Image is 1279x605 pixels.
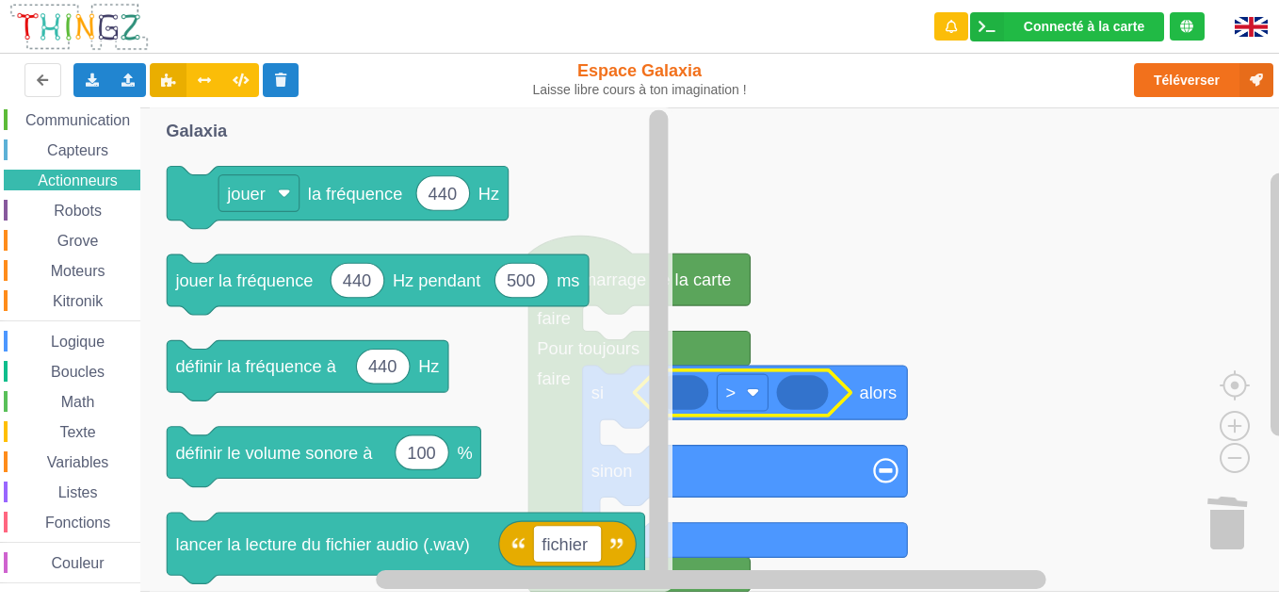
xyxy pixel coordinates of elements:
text: alors [860,383,898,402]
span: Couleur [49,555,107,571]
span: Texte [57,424,98,440]
text: jouer [226,183,266,203]
div: Laisse libre cours à ton imagination ! [531,82,748,98]
span: Boucles [48,364,107,380]
text: définir la fréquence à [175,356,336,376]
span: Communication [23,112,133,128]
span: Math [58,394,98,410]
text: lancer la lecture du fichier audio (.wav) [175,534,470,554]
text: Galaxia [166,120,228,139]
button: Téléverser [1134,63,1273,97]
span: Capteurs [44,142,111,158]
text: Hz [418,356,439,376]
text: la fréquence [308,183,403,203]
div: Ta base fonctionne bien ! [970,12,1164,41]
span: Robots [51,203,105,219]
span: Variables [44,454,112,470]
div: Tu es connecté au serveur de création de Thingz [1170,12,1205,41]
img: thingz_logo.png [8,2,150,52]
text: 440 [429,183,457,203]
text: ‏> [726,383,737,402]
img: gb.png [1235,17,1268,37]
span: Grove [55,233,102,249]
text: ms [557,270,579,290]
text: % [458,443,473,463]
text: 440 [343,270,371,290]
text: Hz pendant [393,270,480,290]
span: Actionneurs [35,172,121,188]
text: Hz [478,183,499,203]
div: Connecté à la carte [1024,20,1144,33]
span: Logique [48,334,107,350]
text: 440 [368,356,397,376]
span: Kitronik [50,293,105,309]
div: Espace Galaxia [531,60,748,98]
text: Au démarrage de la carte [537,270,731,289]
text: fichier [542,534,589,554]
span: Moteurs [48,263,108,279]
text: 100 [407,443,435,463]
text: jouer la fréquence [174,270,313,290]
span: Fonctions [42,515,113,531]
text: définir le volume sonore à [175,443,373,463]
text: 500 [507,270,535,290]
span: Listes [56,484,101,500]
